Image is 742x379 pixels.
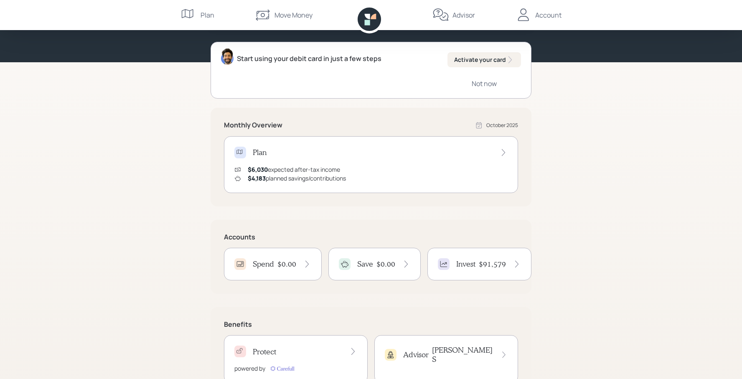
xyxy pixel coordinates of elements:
[237,53,381,64] div: Start using your debit card in just a few steps
[274,10,313,20] div: Move Money
[357,259,373,269] h4: Save
[452,10,475,20] div: Advisor
[248,165,268,173] span: $6,030
[277,259,296,269] h4: $0.00
[253,259,274,269] h4: Spend
[432,346,493,364] h4: [PERSON_NAME] S
[234,364,265,373] div: powered by
[479,259,506,269] h4: $91,579
[224,233,518,241] h5: Accounts
[376,259,395,269] h4: $0.00
[253,148,267,157] h4: Plan
[253,347,276,356] h4: Protect
[403,350,429,359] h4: Advisor
[248,174,266,182] span: $4,183
[201,10,214,20] div: Plan
[486,122,518,129] div: October 2025
[454,56,514,64] div: Activate your card
[248,165,340,174] div: expected after-tax income
[224,121,282,129] h5: Monthly Overview
[472,79,497,88] div: Not now
[221,48,234,65] img: eric-schwartz-headshot.png
[248,174,346,183] div: planned savings/contributions
[224,320,518,328] h5: Benefits
[447,52,521,67] button: Activate your card
[269,364,295,373] img: carefull-M2HCGCDH.digested.png
[456,259,475,269] h4: Invest
[535,10,562,20] div: Account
